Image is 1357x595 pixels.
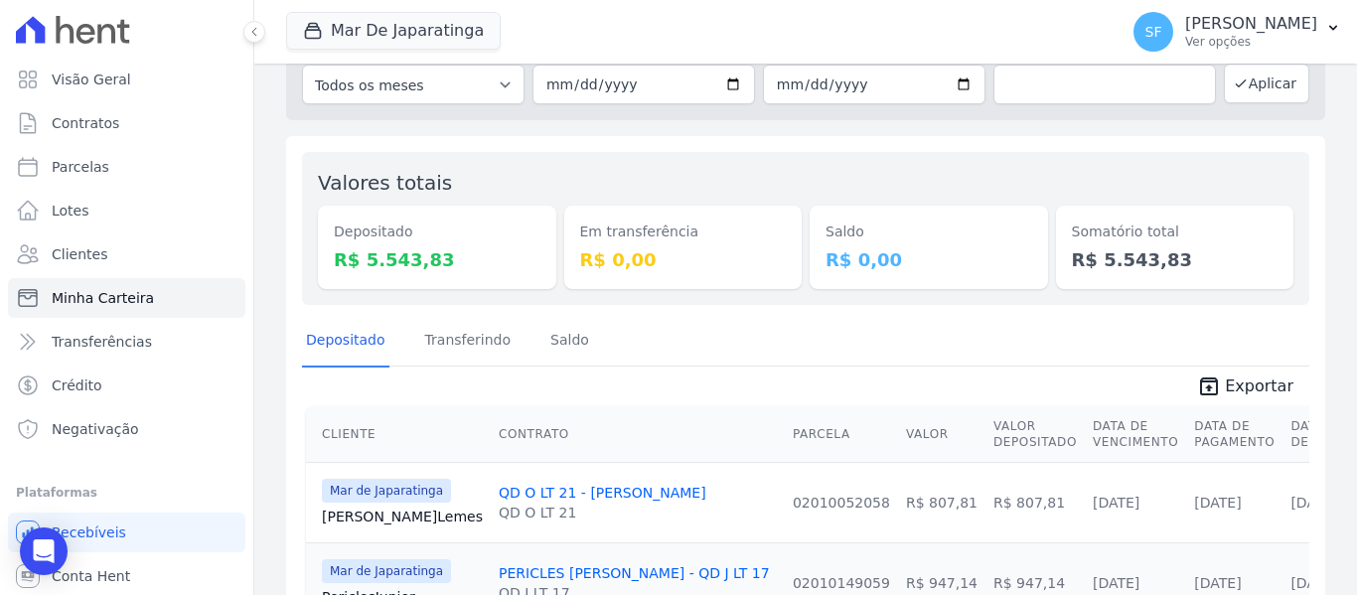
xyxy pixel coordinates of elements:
[826,246,1032,273] dd: R$ 0,00
[898,462,985,542] td: R$ 807,81
[1194,575,1241,591] a: [DATE]
[52,113,119,133] span: Contratos
[1072,246,1279,273] dd: R$ 5.543,83
[52,201,89,221] span: Lotes
[793,575,890,591] a: 02010149059
[8,60,245,99] a: Visão Geral
[20,527,68,575] div: Open Intercom Messenger
[8,191,245,230] a: Lotes
[1197,374,1221,398] i: unarchive
[52,375,102,395] span: Crédito
[8,278,245,318] a: Minha Carteira
[52,70,131,89] span: Visão Geral
[52,244,107,264] span: Clientes
[8,366,245,405] a: Crédito
[8,234,245,274] a: Clientes
[1093,495,1139,511] a: [DATE]
[785,406,898,463] th: Parcela
[306,406,491,463] th: Cliente
[580,246,787,273] dd: R$ 0,00
[52,157,109,177] span: Parcelas
[318,171,452,195] label: Valores totais
[580,222,787,242] dt: Em transferência
[793,495,890,511] a: 02010052058
[1185,34,1317,50] p: Ver opções
[322,479,451,503] span: Mar de Japaratinga
[491,406,785,463] th: Contrato
[985,462,1085,542] td: R$ 807,81
[1290,495,1337,511] a: [DATE]
[334,222,540,242] dt: Depositado
[546,316,593,368] a: Saldo
[1225,374,1293,398] span: Exportar
[52,522,126,542] span: Recebíveis
[8,147,245,187] a: Parcelas
[286,12,501,50] button: Mar De Japaratinga
[1118,4,1357,60] button: SF [PERSON_NAME] Ver opções
[52,566,130,586] span: Conta Hent
[499,485,706,501] a: QD O LT 21 - [PERSON_NAME]
[1224,64,1309,103] button: Aplicar
[8,322,245,362] a: Transferências
[1181,374,1309,402] a: unarchive Exportar
[985,406,1085,463] th: Valor Depositado
[499,565,770,581] a: PERICLES [PERSON_NAME] - QD J LT 17
[52,332,152,352] span: Transferências
[1186,406,1282,463] th: Data de Pagamento
[1194,495,1241,511] a: [DATE]
[421,316,516,368] a: Transferindo
[826,222,1032,242] dt: Saldo
[499,503,706,522] div: QD O LT 21
[8,103,245,143] a: Contratos
[898,406,985,463] th: Valor
[8,513,245,552] a: Recebíveis
[322,559,451,583] span: Mar de Japaratinga
[322,507,483,526] a: [PERSON_NAME]Lemes
[1185,14,1317,34] p: [PERSON_NAME]
[52,288,154,308] span: Minha Carteira
[1093,575,1139,591] a: [DATE]
[1072,222,1279,242] dt: Somatório total
[8,409,245,449] a: Negativação
[302,316,389,368] a: Depositado
[16,481,237,505] div: Plataformas
[1290,575,1337,591] a: [DATE]
[1085,406,1186,463] th: Data de Vencimento
[1145,25,1162,39] span: SF
[334,246,540,273] dd: R$ 5.543,83
[52,419,139,439] span: Negativação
